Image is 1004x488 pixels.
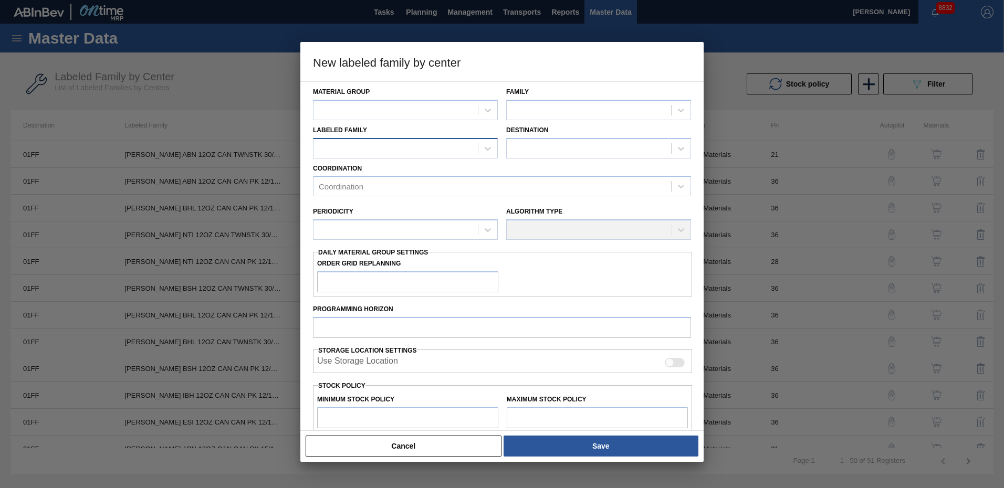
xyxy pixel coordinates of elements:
button: Cancel [306,436,501,457]
label: Periodicity [313,208,353,215]
span: Storage Location Settings [318,347,417,354]
label: Labeled Family [313,126,367,134]
label: Destination [506,126,548,134]
label: Minimum Stock Policy [317,396,394,403]
label: Algorithm Type [506,208,562,215]
label: Family [506,88,529,96]
label: When enabled, the system will display stocks from different storage locations. [317,356,398,369]
div: Coordination [319,182,363,191]
button: Save [504,436,698,457]
label: Material Group [313,88,370,96]
label: Stock Policy [318,382,365,389]
label: Order Grid Replanning [317,256,498,271]
label: Coordination [313,165,362,172]
h3: New labeled family by center [300,42,704,82]
label: Programming Horizon [313,302,691,317]
label: Maximum Stock Policy [507,396,587,403]
span: Daily Material Group Settings [318,249,428,256]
